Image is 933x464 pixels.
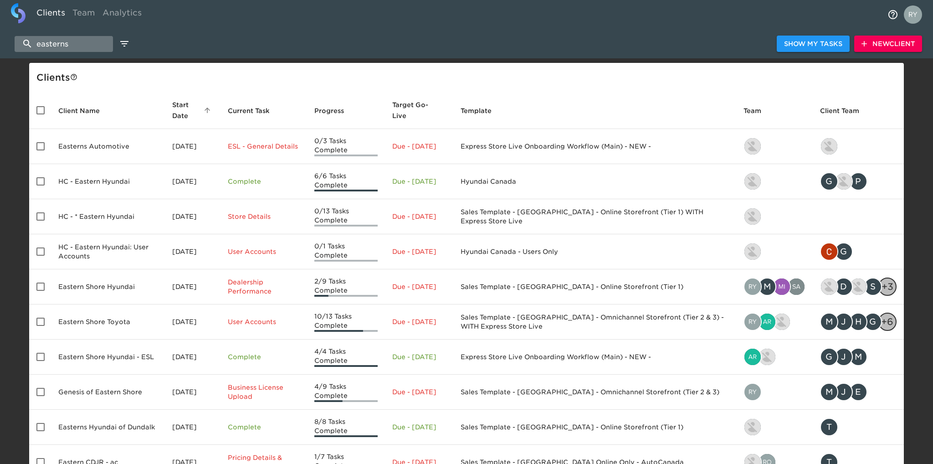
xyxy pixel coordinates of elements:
[392,212,446,221] p: Due - [DATE]
[788,278,805,295] img: saipranayraj.parepalli@cdk.com
[744,173,761,190] img: nikko.foster@roadster.com
[453,340,736,375] td: Express Store Live Onboarding Workflow (Main) - NEW -
[743,348,805,366] div: ari.frost@roadster.com, rhianna.harrison@roadster.com
[453,304,736,340] td: Sales Template - [GEOGRAPHIC_DATA] - Omnichannel Storefront (Tier 2 & 3) - WITH Express Store Live
[228,383,300,401] p: Business License Upload
[228,278,300,296] p: Dealership Performance
[15,36,113,52] input: search
[165,199,220,234] td: [DATE]
[820,172,838,191] div: G
[307,340,385,375] td: 4/4 Tasks Complete
[744,243,761,260] img: ryan.lattimore@roadster.com
[165,129,220,164] td: [DATE]
[228,423,300,432] p: Complete
[820,172,897,191] div: gdecker@easternhyundai.ca, ryan.lattimore@roadster.com, paul.tansey@roadster.com
[453,234,736,269] td: Hyundai Canada - Users Only
[165,340,220,375] td: [DATE]
[392,142,446,151] p: Due - [DATE]
[51,410,165,445] td: Easterns Hyundai of Dundalk
[51,304,165,340] td: Eastern Shore Toyota
[453,375,736,410] td: Sales Template - [GEOGRAPHIC_DATA] - Omnichannel Storefront (Tier 2 & 3)
[51,164,165,199] td: HC - Eastern Hyundai
[836,173,852,190] img: ryan.lattimore@roadster.com
[51,234,165,269] td: HC - Eastern Hyundai: User Accounts
[11,3,26,23] img: logo
[849,172,867,191] div: P
[864,278,882,296] div: S
[33,3,69,26] a: Clients
[835,242,853,261] div: G
[744,208,761,225] img: nikko.foster@roadster.com
[307,375,385,410] td: 4/9 Tasks Complete
[453,269,736,304] td: Sales Template - [GEOGRAPHIC_DATA] - Online Storefront (Tier 1)
[759,314,775,330] img: ari.frost@roadster.com
[453,164,736,199] td: Hyundai Canada
[165,375,220,410] td: [DATE]
[51,199,165,234] td: HC - * Eastern Hyundai
[228,105,270,116] span: This is the next Task in this Hub that should be completed
[307,129,385,164] td: 0/3 Tasks Complete
[820,348,838,366] div: G
[392,423,446,432] p: Due - [DATE]
[228,352,300,361] p: Complete
[99,3,145,26] a: Analytics
[392,99,446,121] span: Target Go-Live
[854,36,922,52] button: NewClient
[117,36,132,52] button: edit
[392,352,446,361] p: Due - [DATE]
[165,234,220,269] td: [DATE]
[864,313,882,331] div: G
[835,278,853,296] div: D
[228,105,282,116] span: Current Task
[453,410,736,445] td: Sales Template - [GEOGRAPHIC_DATA] - Online Storefront (Tier 1)
[820,383,897,401] div: mhankins@esfahaniautogroup.com, jbatrez@seamauto.com, emily@esfahaniautogroup.com
[392,317,446,326] p: Due - [DATE]
[835,348,853,366] div: J
[820,278,897,296] div: ryan.lattimore@roadster.com, dponce@easternshorehyundai.com, nikko.foster@roadster.com, sesfahani...
[820,313,838,331] div: M
[743,137,805,155] div: shaun.lewis@roadster.com
[821,138,837,155] img: rhianna.harrison@roadster.com
[228,177,300,186] p: Complete
[744,138,761,155] img: shaun.lewis@roadster.com
[878,313,897,331] div: + 6
[743,383,805,401] div: ryan.dale@roadster.com
[392,99,434,121] span: Calculated based on the start date and the duration of all Tasks contained in this Hub.
[743,105,773,116] span: Team
[453,199,736,234] td: Sales Template - [GEOGRAPHIC_DATA] - Online Storefront (Tier 1) WITH Express Store Live
[820,383,838,401] div: M
[743,172,805,191] div: nikko.foster@roadster.com
[392,387,446,397] p: Due - [DATE]
[835,383,853,401] div: J
[744,419,761,435] img: kevin.lo@roadster.com
[51,269,165,304] td: Eastern Shore Hyundai
[51,375,165,410] td: Genesis of Eastern Shore
[36,70,900,85] div: Client s
[51,129,165,164] td: Easterns Automotive
[849,348,867,366] div: M
[51,340,165,375] td: Eastern Shore Hyundai - ESL
[849,313,867,331] div: H
[878,278,897,296] div: + 3
[307,304,385,340] td: 10/13 Tasks Complete
[835,313,853,331] div: J
[165,164,220,199] td: [DATE]
[861,38,915,50] span: New Client
[58,105,112,116] span: Client Name
[70,73,77,81] svg: This is a list of all of your clients and clients shared with you
[744,278,761,295] img: ryan.dale@roadster.com
[774,278,790,295] img: michael.a.bero@cdk.com
[743,242,805,261] div: ryan.lattimore@roadster.com
[461,105,503,116] span: Template
[392,247,446,256] p: Due - [DATE]
[392,177,446,186] p: Due - [DATE]
[743,207,805,226] div: nikko.foster@roadster.com
[314,105,356,116] span: Progress
[165,269,220,304] td: [DATE]
[744,384,761,400] img: ryan.dale@roadster.com
[453,129,736,164] td: Express Store Live Onboarding Workflow (Main) - NEW -
[784,38,842,50] span: Show My Tasks
[744,314,761,330] img: ryan.dale@roadster.com
[69,3,99,26] a: Team
[820,418,897,436] div: tatkins@easterns.com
